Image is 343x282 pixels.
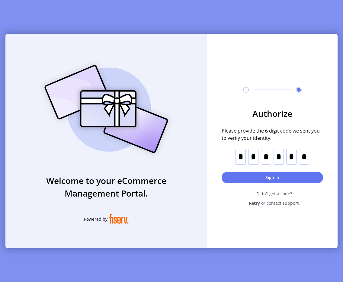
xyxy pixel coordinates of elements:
h3: Authorize [222,107,323,120]
span: Please provide the 6 digit code we sent you to verify your identity. [222,127,323,142]
span: Didn’t get a code? [225,191,323,197]
span: Retry [249,200,260,206]
h3: Welcome to your eCommerce Management Portal. [5,174,207,200]
img: card_Illustration.svg [35,58,177,160]
span: or contact support. [261,200,300,206]
button: Sign in [222,172,323,183]
span: Powered by [84,216,107,222]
